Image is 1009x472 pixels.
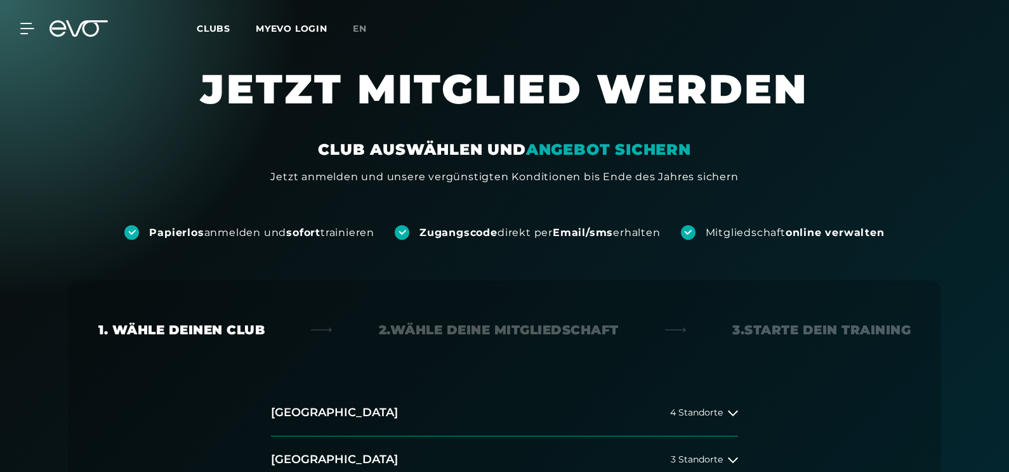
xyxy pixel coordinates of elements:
div: anmelden und trainieren [149,226,374,240]
div: 3. Starte dein Training [732,321,911,339]
button: [GEOGRAPHIC_DATA]4 Standorte [271,390,738,436]
span: 3 Standorte [671,455,723,464]
div: Jetzt anmelden und unsere vergünstigten Konditionen bis Ende des Jahres sichern [270,169,738,185]
strong: Zugangscode [419,226,498,239]
strong: online verwalten [786,226,885,239]
strong: sofort [286,226,320,239]
span: Clubs [197,23,230,34]
div: 2. Wähle deine Mitgliedschaft [379,321,619,339]
a: Clubs [197,22,256,34]
h2: [GEOGRAPHIC_DATA] [271,452,398,468]
div: direkt per erhalten [419,226,660,240]
span: 4 Standorte [670,408,723,417]
span: en [353,23,367,34]
strong: Papierlos [149,226,204,239]
a: MYEVO LOGIN [256,23,327,34]
a: en [353,22,382,36]
div: CLUB AUSWÄHLEN UND [318,140,690,160]
div: Mitgliedschaft [706,226,885,240]
h1: JETZT MITGLIED WERDEN [124,63,885,140]
h2: [GEOGRAPHIC_DATA] [271,405,398,421]
em: ANGEBOT SICHERN [526,140,691,159]
strong: Email/sms [553,226,613,239]
div: 1. Wähle deinen Club [98,321,265,339]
